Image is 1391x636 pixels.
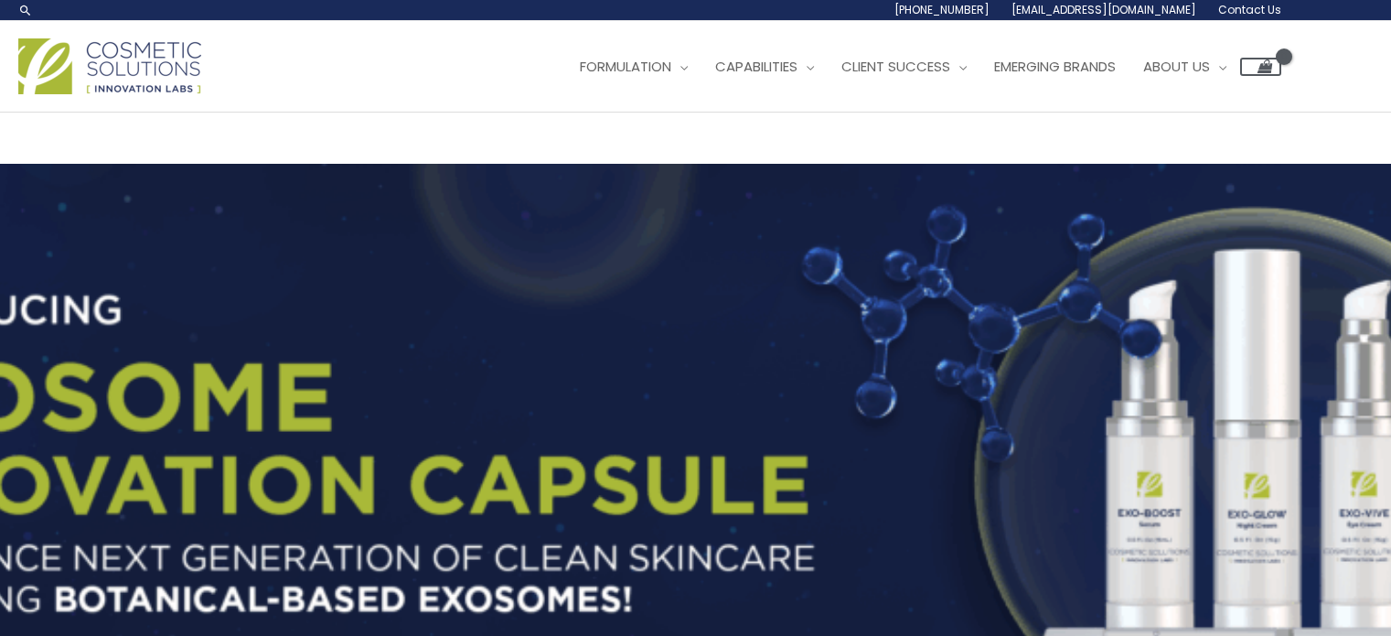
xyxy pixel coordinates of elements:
a: Emerging Brands [980,39,1129,94]
a: Search icon link [18,3,33,17]
span: Contact Us [1218,2,1281,17]
span: Formulation [580,57,671,76]
span: Client Success [841,57,950,76]
span: Emerging Brands [994,57,1116,76]
a: Client Success [828,39,980,94]
a: About Us [1129,39,1240,94]
span: [EMAIL_ADDRESS][DOMAIN_NAME] [1011,2,1196,17]
span: [PHONE_NUMBER] [894,2,990,17]
a: Capabilities [701,39,828,94]
a: View Shopping Cart, empty [1240,58,1281,76]
nav: Site Navigation [552,39,1281,94]
span: Capabilities [715,57,797,76]
a: Formulation [566,39,701,94]
img: Cosmetic Solutions Logo [18,38,201,94]
span: About Us [1143,57,1210,76]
